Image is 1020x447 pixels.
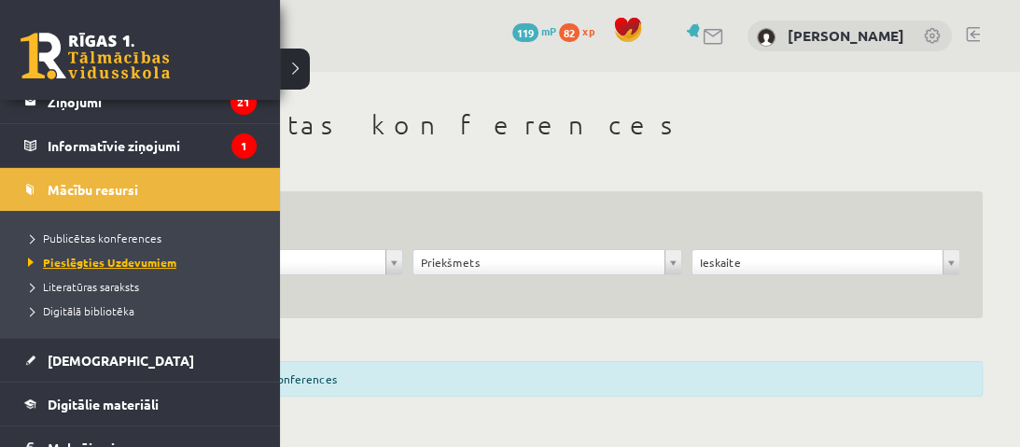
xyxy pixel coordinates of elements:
[21,33,170,79] a: Rīgas 1. Tālmācības vidusskola
[541,23,556,38] span: mP
[559,23,604,38] a: 82 xp
[23,255,176,270] span: Pieslēgties Uzdevumiem
[23,230,261,246] a: Publicētas konferences
[23,254,261,271] a: Pieslēgties Uzdevumiem
[559,23,580,42] span: 82
[24,124,257,167] a: Informatīvie ziņojumi1
[788,26,904,45] a: [PERSON_NAME]
[421,250,656,274] span: Priekšmets
[24,383,257,426] a: Digitālie materiāli
[23,302,261,319] a: Digitālā bibliotēka
[757,28,775,47] img: Ance Bašlika
[24,168,257,211] a: Mācību resursi
[512,23,556,38] a: 119 mP
[48,80,257,123] legend: Ziņojumi
[23,230,161,245] span: Publicētas konferences
[692,250,959,274] a: Ieskaite
[512,23,538,42] span: 119
[23,279,139,294] span: Literatūras saraksts
[700,250,935,274] span: Ieskaite
[48,352,194,369] span: [DEMOGRAPHIC_DATA]
[48,396,159,412] span: Digitālie materiāli
[24,80,257,123] a: Ziņojumi21
[231,90,257,115] i: 21
[413,250,680,274] a: Priekšmets
[48,124,257,167] legend: Informatīvie ziņojumi
[582,23,594,38] span: xp
[24,339,257,382] a: [DEMOGRAPHIC_DATA]
[112,361,983,397] div: Izvēlies filtrus, lai apskatītu konferences
[48,181,138,198] span: Mācību resursi
[23,303,134,318] span: Digitālā bibliotēka
[112,109,983,141] h1: Publicētas konferences
[23,278,261,295] a: Literatūras saraksts
[134,214,938,239] h3: Filtrs:
[231,133,257,159] i: 1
